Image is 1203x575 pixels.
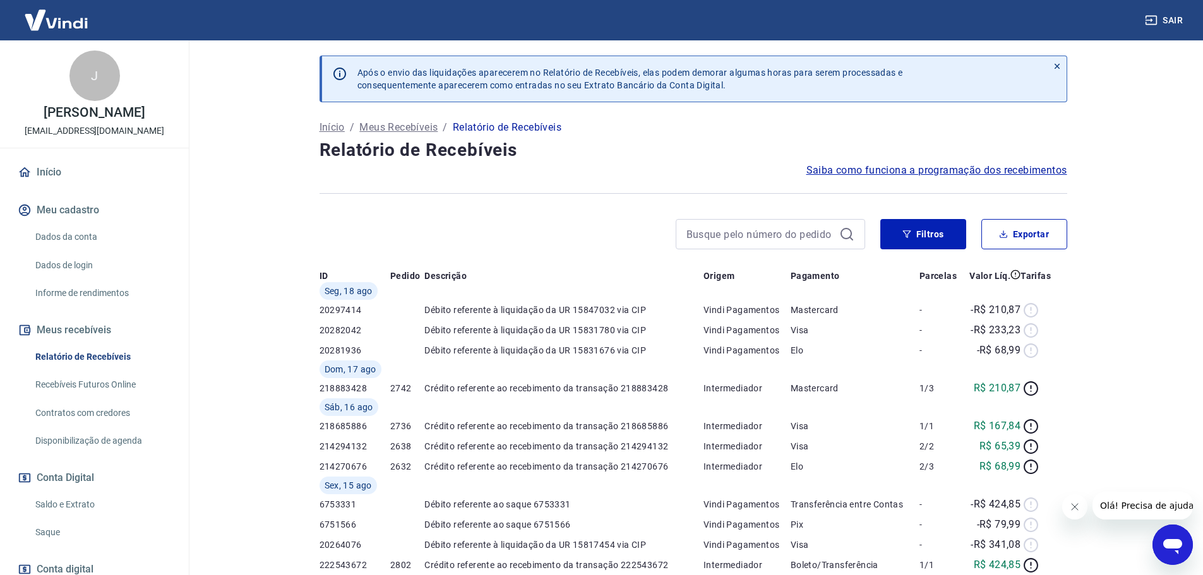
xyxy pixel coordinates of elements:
[880,219,966,249] button: Filtros
[25,124,164,138] p: [EMAIL_ADDRESS][DOMAIN_NAME]
[919,304,962,316] p: -
[977,343,1021,358] p: -R$ 68,99
[30,519,174,545] a: Saque
[1092,492,1193,519] iframe: Mensagem da empresa
[1142,9,1188,32] button: Sair
[424,304,703,316] p: Débito referente à liquidação da UR 15847032 via CIP
[15,158,174,186] a: Início
[15,1,97,39] img: Vindi
[320,382,391,394] p: 218883428
[974,557,1021,572] p: R$ 424,85
[320,324,391,336] p: 20282042
[320,498,391,511] p: 6753331
[69,50,120,101] div: J
[791,420,919,432] p: Visa
[390,559,424,571] p: 2802
[703,538,791,551] p: Vindi Pagamentos
[919,538,962,551] p: -
[320,120,345,135] a: Início
[703,460,791,473] p: Intermediador
[703,270,734,282] p: Origem
[971,323,1020,338] p: -R$ 233,23
[919,518,962,531] p: -
[703,498,791,511] p: Vindi Pagamentos
[357,66,903,92] p: Após o envio das liquidações aparecerem no Relatório de Recebíveis, elas podem demorar algumas ho...
[979,439,1020,454] p: R$ 65,39
[424,420,703,432] p: Crédito referente ao recebimento da transação 218685886
[919,324,962,336] p: -
[8,9,106,19] span: Olá! Precisa de ajuda?
[320,138,1067,163] h4: Relatório de Recebíveis
[791,518,919,531] p: Pix
[424,324,703,336] p: Débito referente à liquidação da UR 15831780 via CIP
[320,460,391,473] p: 214270676
[15,316,174,344] button: Meus recebíveis
[686,225,834,244] input: Busque pelo número do pedido
[325,285,373,297] span: Seg, 18 ago
[791,382,919,394] p: Mastercard
[320,344,391,357] p: 20281936
[424,460,703,473] p: Crédito referente ao recebimento da transação 214270676
[325,401,373,413] span: Sáb, 16 ago
[424,344,703,357] p: Débito referente à liquidação da UR 15831676 via CIP
[703,559,791,571] p: Intermediador
[320,270,328,282] p: ID
[30,428,174,454] a: Disponibilização de agenda
[791,460,919,473] p: Elo
[979,459,1020,474] p: R$ 68,99
[359,120,438,135] a: Meus Recebíveis
[30,280,174,306] a: Informe de rendimentos
[703,324,791,336] p: Vindi Pagamentos
[325,479,372,492] span: Sex, 15 ago
[390,270,420,282] p: Pedido
[1062,494,1087,519] iframe: Fechar mensagem
[320,420,391,432] p: 218685886
[919,559,962,571] p: 1/1
[791,559,919,571] p: Boleto/Transferência
[325,363,376,376] span: Dom, 17 ago
[320,440,391,453] p: 214294132
[390,460,424,473] p: 2632
[320,559,391,571] p: 222543672
[30,492,174,518] a: Saldo e Extrato
[971,302,1020,317] p: -R$ 210,87
[791,270,840,282] p: Pagamento
[320,518,391,531] p: 6751566
[919,420,962,432] p: 1/1
[791,324,919,336] p: Visa
[703,382,791,394] p: Intermediador
[30,224,174,250] a: Dados da conta
[806,163,1067,178] a: Saiba como funciona a programação dos recebimentos
[443,120,447,135] p: /
[791,344,919,357] p: Elo
[974,381,1021,396] p: R$ 210,87
[15,464,174,492] button: Conta Digital
[1020,270,1051,282] p: Tarifas
[969,270,1010,282] p: Valor Líq.
[30,344,174,370] a: Relatório de Recebíveis
[703,518,791,531] p: Vindi Pagamentos
[919,344,962,357] p: -
[390,440,424,453] p: 2638
[974,418,1021,434] p: R$ 167,84
[791,498,919,511] p: Transferência entre Contas
[424,518,703,531] p: Débito referente ao saque 6751566
[424,382,703,394] p: Crédito referente ao recebimento da transação 218883428
[703,420,791,432] p: Intermediador
[424,559,703,571] p: Crédito referente ao recebimento da transação 222543672
[30,372,174,398] a: Recebíveis Futuros Online
[919,440,962,453] p: 2/2
[320,304,391,316] p: 20297414
[703,304,791,316] p: Vindi Pagamentos
[919,270,957,282] p: Parcelas
[791,304,919,316] p: Mastercard
[453,120,561,135] p: Relatório de Recebíveis
[977,517,1021,532] p: -R$ 79,99
[703,344,791,357] p: Vindi Pagamentos
[703,440,791,453] p: Intermediador
[390,420,424,432] p: 2736
[30,252,174,278] a: Dados de login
